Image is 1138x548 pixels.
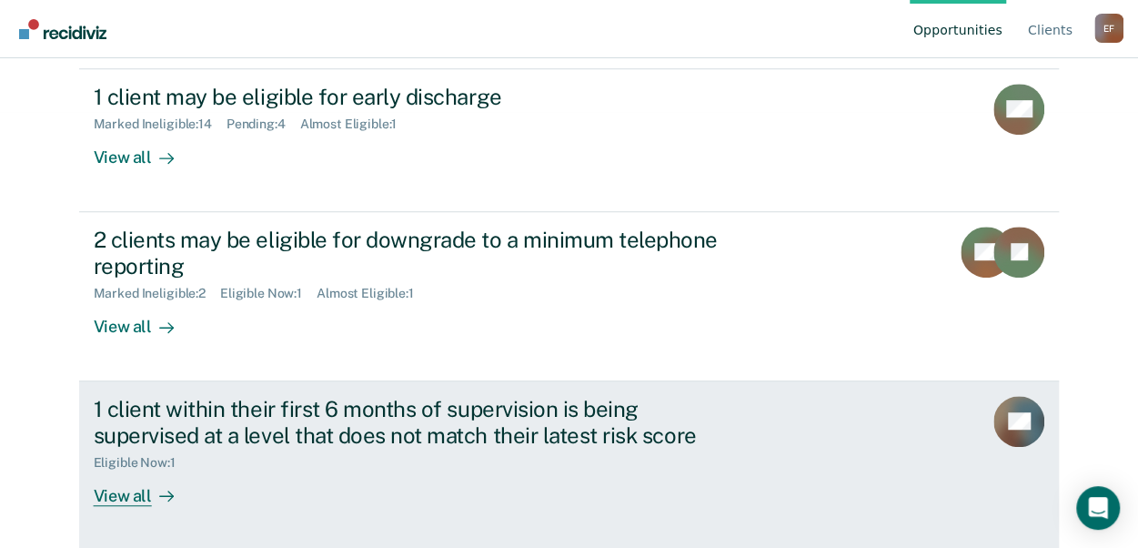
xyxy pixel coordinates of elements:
div: Almost Eligible : 1 [300,117,412,132]
div: Marked Ineligible : 2 [94,286,220,301]
div: 1 client within their first 6 months of supervision is being supervised at a level that does not ... [94,396,732,449]
div: View all [94,132,196,167]
a: 2 clients may be eligible for downgrade to a minimum telephone reportingMarked Ineligible:2Eligib... [79,212,1060,381]
div: View all [94,301,196,337]
div: Pending : 4 [227,117,300,132]
a: 1 client may be eligible for early dischargeMarked Ineligible:14Pending:4Almost Eligible:1View all [79,69,1060,212]
img: Recidiviz [19,19,106,39]
div: 2 clients may be eligible for downgrade to a minimum telephone reporting [94,227,732,279]
div: Open Intercom Messenger [1076,486,1120,530]
div: Almost Eligible : 1 [317,286,428,301]
div: View all [94,471,196,506]
div: Marked Ineligible : 14 [94,117,227,132]
button: Profile dropdown button [1094,14,1123,43]
div: 1 client may be eligible for early discharge [94,84,732,110]
div: E F [1094,14,1123,43]
div: Eligible Now : 1 [94,455,190,471]
div: Eligible Now : 1 [220,286,317,301]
